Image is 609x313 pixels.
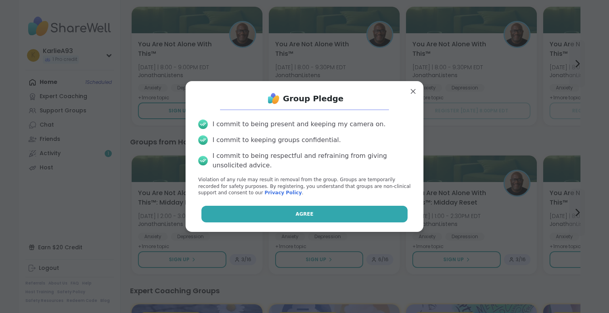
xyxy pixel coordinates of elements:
img: ShareWell Logo [266,91,282,106]
div: I commit to being respectful and refraining from giving unsolicited advice. [213,151,411,170]
p: Violation of any rule may result in removal from the group. Groups are temporarily recorded for s... [198,176,411,196]
button: Agree [201,206,408,222]
div: I commit to keeping groups confidential. [213,135,341,145]
div: I commit to being present and keeping my camera on. [213,120,385,129]
h1: Group Pledge [283,93,344,104]
a: Privacy Policy [264,190,302,195]
span: Agree [296,211,314,218]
